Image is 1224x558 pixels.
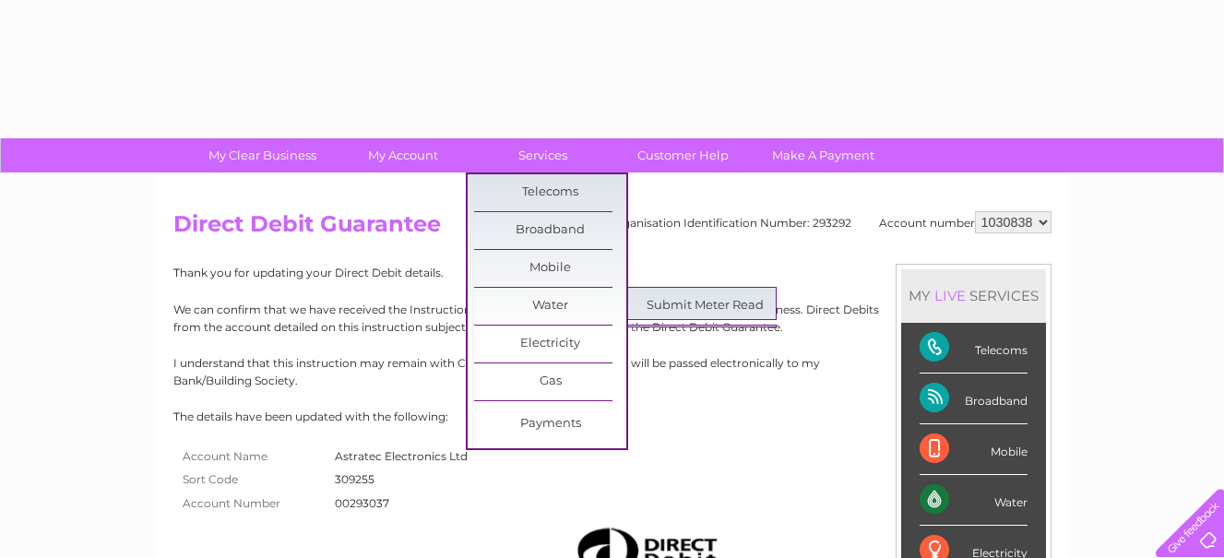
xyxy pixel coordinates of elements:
td: Astratec Electronics Ltd [330,445,472,469]
p: The details have been updated with the following: [173,408,1052,425]
th: Sort Code [173,468,330,492]
p: I understand that this instruction may remain with Clear Business and if so, details will be pass... [173,354,1052,389]
div: LIVE [931,287,969,304]
a: Customer Help [607,138,759,172]
div: Water [920,475,1028,526]
p: Thank you for updating your Direct Debit details. [173,264,1052,281]
a: Make A Payment [747,138,899,172]
a: My Clear Business [186,138,339,172]
a: Mobile [474,250,626,287]
div: Mobile [920,424,1028,475]
th: Account Name [173,445,330,469]
td: 309255 [330,468,472,492]
th: Account Number [173,492,330,516]
div: Organisation Identification Number: 293292 Account number [609,211,1052,233]
h2: Direct Debit Guarantee [173,211,1052,246]
a: Water [474,288,626,325]
a: Electricity [474,326,626,362]
p: We can confirm that we have received the Instruction to your Bank or Building Society. Please pay... [173,301,1052,336]
div: MY SERVICES [901,269,1046,322]
a: My Account [327,138,479,172]
a: Services [467,138,619,172]
a: Broadband [474,212,626,249]
a: Gas [474,363,626,400]
div: Broadband [920,374,1028,424]
td: 00293037 [330,492,472,516]
a: Payments [474,406,626,443]
div: Telecoms [920,323,1028,374]
a: Telecoms [474,174,626,211]
a: Submit Meter Read [629,288,781,325]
